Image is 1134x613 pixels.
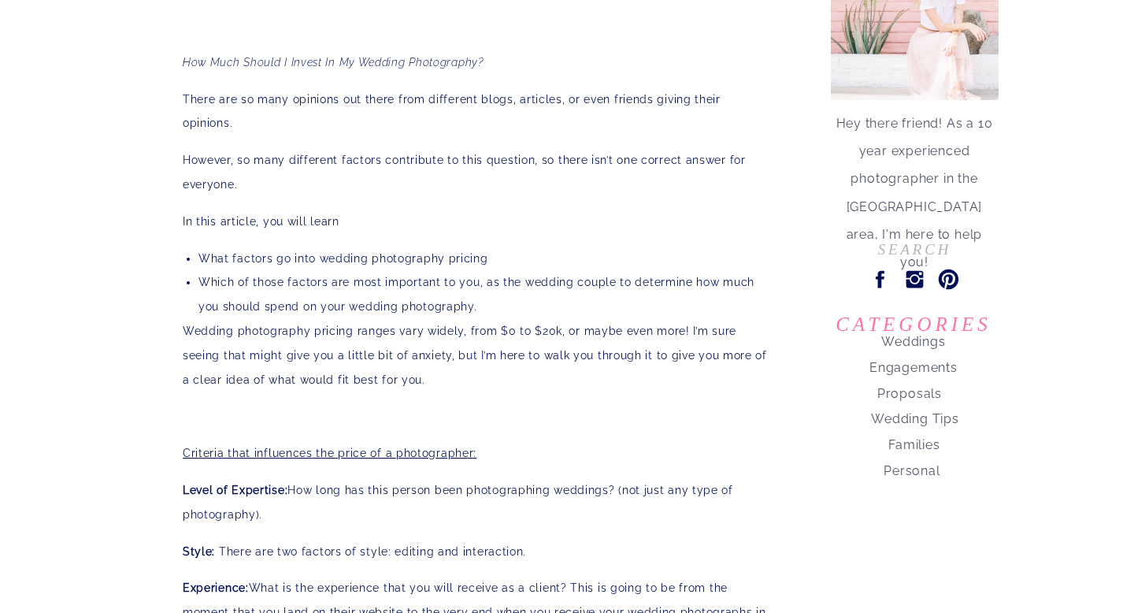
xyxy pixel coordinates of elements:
[183,581,249,594] strong: Experience:
[183,93,721,130] span: There are so many opinions out there from different blogs, articles, or even friends giving their...
[183,325,767,386] span: Wedding photography pricing ranges vary widely, from $0 to $20k, or maybe even more! I’m sure see...
[183,447,476,459] span: Criteria that influences the price of a photographer:
[839,241,990,258] input: Search
[824,305,1003,329] p: Categories
[817,380,1002,402] a: Proposals
[219,545,526,558] span: There are two factors of style: editing and interaction.
[821,328,1006,350] a: Weddings
[183,545,215,558] strong: Style:
[821,431,1007,453] a: Families
[821,354,1006,376] a: Engagements
[183,484,287,496] strong: Level of Expertise:
[183,56,484,69] em: How Much Should I Invest In My Wedding Photography?
[822,405,1008,427] a: Wedding Tips
[183,154,746,191] span: However, so many different factors contribute to this question, so there isn’t one correct answer...
[198,252,488,265] span: What factors go into wedding photography pricing
[183,215,339,228] span: In this article, you will learn
[183,484,733,521] span: How long has this person been photographing weddings? (not just any type of photography).
[819,457,1005,479] a: Personal
[831,110,998,188] p: Hey there friend! As a 10 year experienced photographer in the [GEOGRAPHIC_DATA] area, I'm here t...
[198,276,754,313] span: Which of those factors are most important to you, as the wedding couple to determine how much you...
